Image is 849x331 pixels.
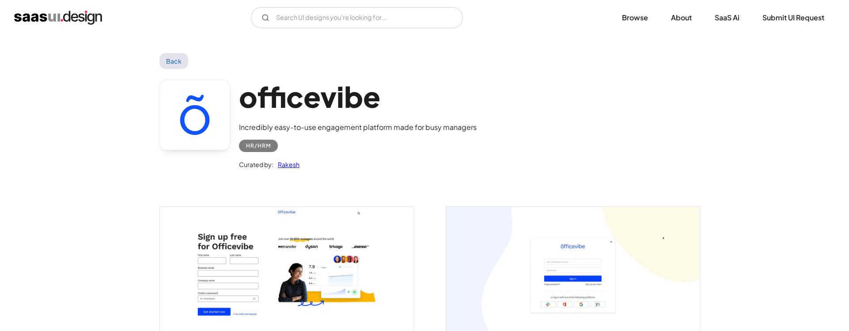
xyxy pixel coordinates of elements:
[660,8,702,27] a: About
[251,7,463,28] form: Email Form
[159,53,188,69] a: Back
[239,159,273,170] div: Curated by:
[239,122,477,133] div: Incredibly easy-to-use engagement platform made for busy managers
[611,8,659,27] a: Browse
[239,80,477,114] h1: officevibe
[246,141,271,151] div: HR/HRM
[752,8,835,27] a: Submit UI Request
[14,11,102,25] a: home
[251,7,463,28] input: Search UI designs you're looking for...
[704,8,750,27] a: SaaS Ai
[273,159,299,170] a: Rakesh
